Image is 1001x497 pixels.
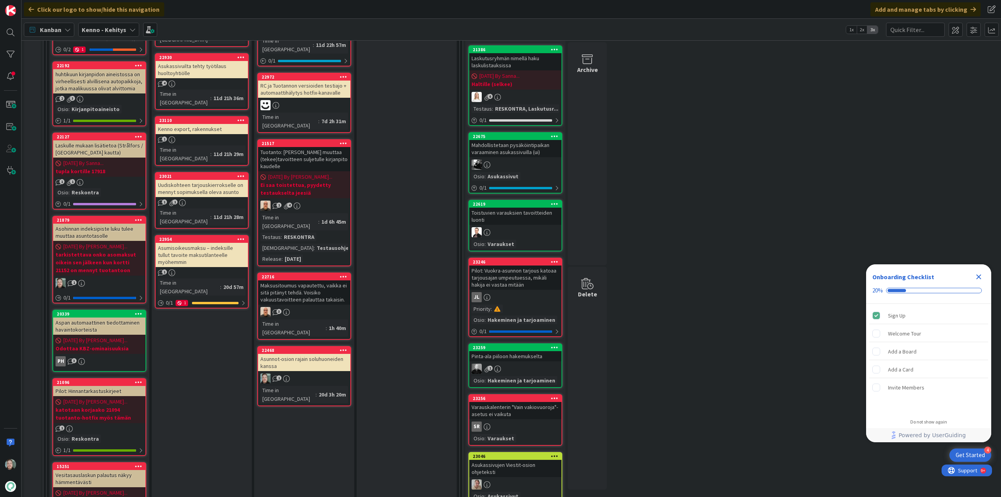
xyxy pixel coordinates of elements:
div: Vesitasauslaskun palautus näkyy hämmentävästi [53,470,145,487]
div: Time in [GEOGRAPHIC_DATA] [260,36,313,54]
span: Kanban [40,25,61,34]
div: Asohinnan indeksipiste luku tulee muuttaa asuntotasolle [53,224,145,241]
div: 0/1 [469,115,561,125]
div: 22468Asunnot-osion rajain soluhuoneiden kanssa [258,347,350,371]
div: 0/21 [53,45,145,54]
span: 1 [162,269,167,275]
span: Powered by UserGuiding [899,431,966,440]
div: 23256Varauskalenterin "Vain vakiovuoroja"-asetus ei vaikuta [469,395,561,419]
div: Pilot: Hinnantarkastuskirjeet [53,386,145,396]
a: 22468Asunnot-osion rajain soluhuoneiden kanssaVPTime in [GEOGRAPHIC_DATA]:20d 3h 20m [257,346,351,406]
div: Close Checklist [972,271,985,283]
div: PH [56,356,66,366]
span: 0 / 1 [479,327,487,336]
div: 23259Pinta-ala piiloon hakemukselta [469,344,561,361]
div: Pinta-ala piiloon hakemukselta [469,351,561,361]
div: 23259 [469,344,561,351]
div: Osio [472,376,484,385]
span: : [282,255,283,263]
div: 23110Kenno export, rakennukset [156,117,248,134]
img: VP [5,459,16,470]
div: Footer [866,428,991,442]
div: [DATE] [283,255,303,263]
div: JL [472,292,482,302]
div: 21386 [473,47,561,52]
div: Checklist progress: 20% [872,287,985,294]
div: 23021 [156,173,248,180]
img: MV [472,364,482,374]
div: 21879 [53,217,145,224]
div: 23110 [156,117,248,124]
span: 0 / 1 [63,200,71,208]
span: 3x [867,26,878,34]
img: avatar [5,481,16,492]
div: Asumisoikeusmaksu – indeksille tullut tavoite maksutilanteelle myöhemmin [156,243,248,267]
div: Delete [578,289,597,299]
span: 3 [72,358,77,363]
div: 15251Vesitasauslaskun palautus näkyy hämmentävästi [53,463,145,487]
b: Haltille (selkee) [472,80,559,88]
div: [DEMOGRAPHIC_DATA] [260,244,314,252]
div: SL [469,92,561,102]
b: Odottaa KBZ-ominaisuuksia [56,344,143,352]
span: 0 / 1 [479,116,487,124]
div: MH [258,100,350,110]
div: 22972RC ja Tuotannon versioiden testiajo + automaattihälytys hotfix-kanavalle [258,74,350,98]
div: 21096 [53,379,145,386]
div: Pilot: Vuokra-asunnon tarjous katoaa tarjousajan umpeutuessa, mikäli hakija ei vastaa mitään [469,266,561,290]
b: tarkistettava onko asomaksut oikein sen jälkeen kun kortti 21152 on mennyt tuotantoon [56,251,143,274]
span: 1 [59,179,65,184]
div: 0/1 [53,199,145,209]
div: Asukassivuilta tehty työtilaus huoltoyhtiölle [156,61,248,78]
div: 1h 40m [327,324,348,332]
span: 2x [857,26,867,34]
div: Osio [472,434,484,443]
div: 23246Pilot: Vuokra-asunnon tarjous katoaa tarjousajan umpeutuessa, mikäli hakija ei vastaa mitään [469,258,561,290]
span: : [314,244,315,252]
div: 1 [73,47,86,53]
div: Testaus [472,104,492,113]
div: 23259 [473,345,561,350]
div: 7d 2h 31m [319,117,348,126]
div: 22127Laskulle mukaan lisätietoa (Strålfors / [GEOGRAPHIC_DATA] kautta) [53,133,145,158]
div: 11d 22h 57m [314,41,348,49]
div: 23246 [473,259,561,265]
div: 20339 [57,311,145,317]
div: Time in [GEOGRAPHIC_DATA] [158,208,210,226]
div: Laskutusryhmän nimellä haku laskulistauksissa [469,53,561,70]
span: : [484,316,486,324]
div: 23256 [473,396,561,401]
div: 11d 21h 29m [212,150,246,158]
span: 1 [72,280,77,285]
span: : [210,94,212,102]
span: [DATE] By [PERSON_NAME]... [63,489,127,497]
div: MK [258,307,350,317]
div: 21879 [57,217,145,223]
span: [DATE] By [PERSON_NAME]... [63,336,127,344]
div: 1/1 [53,445,145,455]
div: 22954Asumisoikeusmaksu – indeksille tullut tavoite maksutilanteelle myöhemmin [156,236,248,267]
span: 0 / 1 [63,294,71,302]
div: 0/1 [258,56,350,66]
div: Testausohjeet... [315,244,361,252]
span: 0 / 2 [63,45,71,54]
div: 23256 [469,395,561,402]
img: SL [472,479,482,490]
div: Archive [577,65,598,74]
span: [DATE] By [PERSON_NAME]... [63,242,127,251]
div: Osio [472,316,484,324]
img: VP [260,373,271,384]
div: 21096 [57,380,145,385]
span: 0 / 1 [268,57,276,65]
img: VP [472,227,482,237]
div: 0/1 [469,183,561,193]
span: 1 [276,375,282,380]
div: 0/1 [53,293,145,303]
input: Quick Filter... [886,23,945,37]
span: [DATE] By Sanna... [63,159,104,167]
div: Aspan automaattinen tiedottaminen havaintokorteista [53,318,145,335]
div: Hakeminen ja tarjoaminen [486,316,557,324]
div: 22619 [473,201,561,207]
a: 21386Laskutusryhmän nimellä haku laskulistauksissa[DATE] By Sanna...Haltille (selkee)SLTestaus:RE... [468,45,562,126]
div: Reskontra [70,188,101,197]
